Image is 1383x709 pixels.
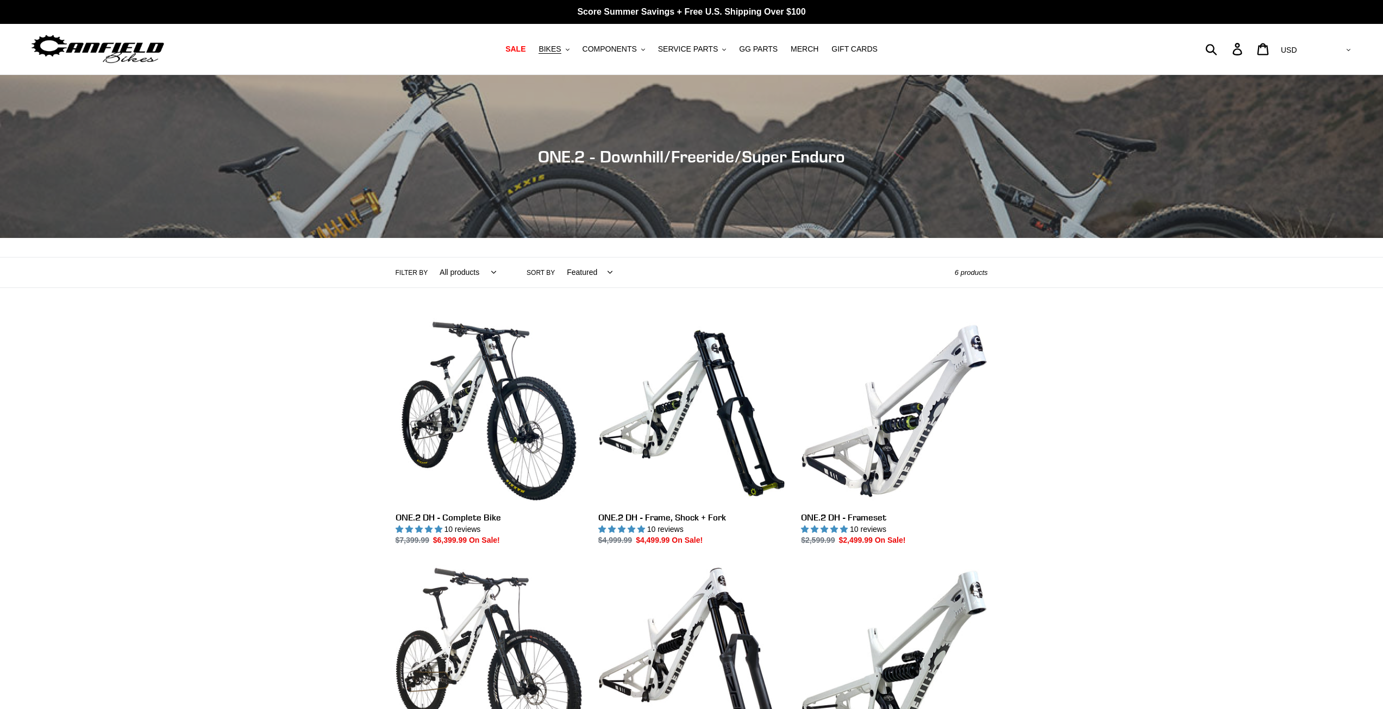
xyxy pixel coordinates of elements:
span: MERCH [791,45,818,54]
button: COMPONENTS [577,42,650,57]
a: MERCH [785,42,824,57]
button: SERVICE PARTS [653,42,731,57]
a: GG PARTS [734,42,783,57]
label: Filter by [396,268,428,278]
input: Search [1211,37,1239,61]
label: Sort by [527,268,555,278]
span: BIKES [539,45,561,54]
span: SALE [505,45,525,54]
button: BIKES [533,42,574,57]
span: SERVICE PARTS [658,45,718,54]
a: SALE [500,42,531,57]
img: Canfield Bikes [30,32,166,66]
span: GG PARTS [739,45,778,54]
span: 6 products [955,268,988,277]
span: COMPONENTS [583,45,637,54]
span: GIFT CARDS [831,45,878,54]
a: GIFT CARDS [826,42,883,57]
span: ONE.2 - Downhill/Freeride/Super Enduro [538,147,845,166]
